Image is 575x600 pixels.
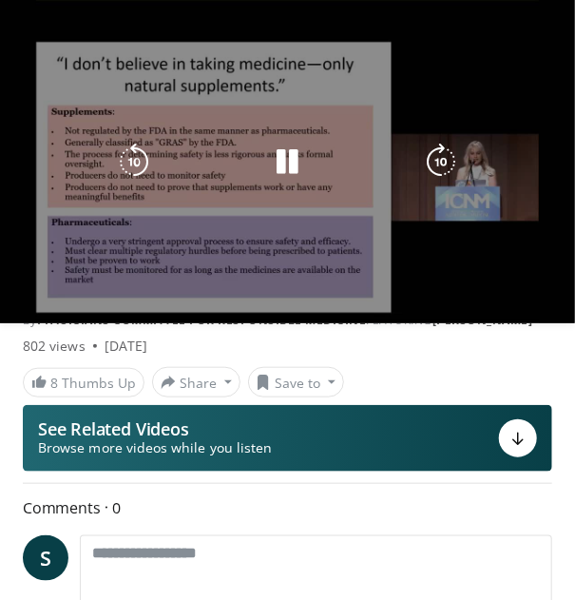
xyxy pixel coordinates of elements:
[23,495,552,520] span: Comments 0
[38,438,272,457] span: Browse more videos while you listen
[23,368,144,397] a: 8 Thumbs Up
[23,535,68,581] a: S
[38,419,272,438] p: See Related Videos
[152,367,240,397] button: Share
[105,337,147,356] div: [DATE]
[50,374,58,392] span: 8
[23,337,86,356] span: 802 views
[23,405,552,472] button: See Related Videos Browse more videos while you listen
[248,367,345,397] button: Save to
